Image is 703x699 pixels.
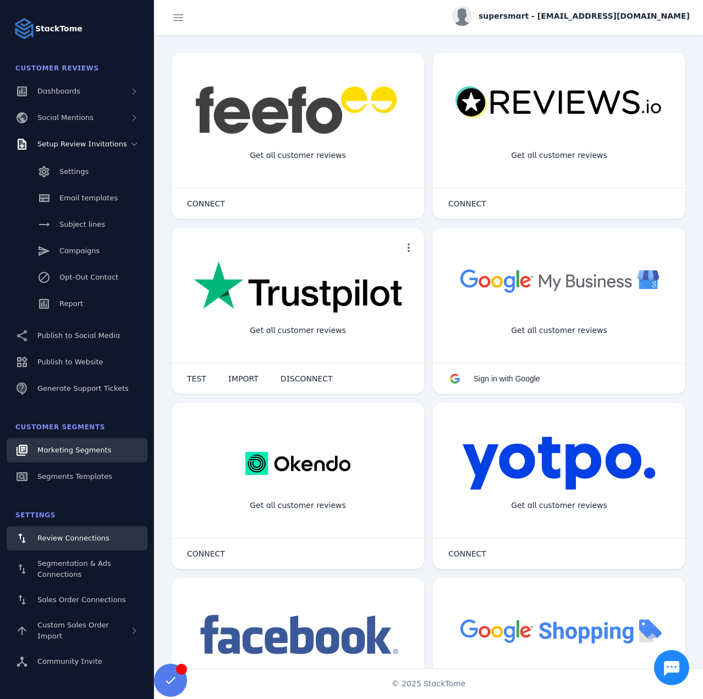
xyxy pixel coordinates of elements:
a: Community Invite [7,649,147,674]
span: Email templates [59,194,118,202]
span: Sales Order Connections [37,596,125,604]
span: DISCONNECT [281,375,333,383]
span: Custom Sales Order Import [37,621,109,640]
span: Opt-Out Contact [59,273,118,281]
span: CONNECT [187,200,225,207]
a: Report [7,292,147,316]
button: CONNECT [437,193,497,215]
span: Review Connections [37,534,109,542]
button: more [398,237,420,259]
span: TEST [187,375,206,383]
div: Get all customer reviews [241,316,355,345]
a: Publish to Website [7,350,147,374]
a: Review Connections [7,526,147,550]
span: Segments Templates [37,472,112,480]
img: reviewsio.svg [455,86,663,119]
img: yotpo.png [462,436,656,491]
span: Generate Support Tickets [37,384,129,392]
a: Publish to Social Media [7,324,147,348]
img: trustpilot.png [194,261,402,315]
img: Logo image [13,18,35,40]
a: Sales Order Connections [7,588,147,612]
span: CONNECT [448,550,486,558]
button: CONNECT [437,543,497,565]
a: Opt-Out Contact [7,265,147,290]
a: Subject lines [7,212,147,237]
span: Publish to Social Media [37,331,120,340]
img: googleshopping.png [455,611,663,650]
span: Customer Segments [15,423,105,431]
span: Customer Reviews [15,64,99,72]
span: CONNECT [187,550,225,558]
a: Segments Templates [7,465,147,489]
span: Community Invite [37,657,102,665]
span: Sign in with Google [474,374,540,383]
div: Get all customer reviews [502,141,616,170]
a: Segmentation & Ads Connections [7,553,147,586]
div: Get all customer reviews [502,491,616,520]
span: IMPORT [228,375,259,383]
a: Marketing Segments [7,438,147,462]
span: Segmentation & Ads Connections [37,559,111,578]
a: Email templates [7,186,147,210]
span: Dashboards [37,87,80,95]
span: Setup Review Invitations [37,140,127,148]
div: Get all customer reviews [241,141,355,170]
a: Campaigns [7,239,147,263]
img: feefo.png [194,86,402,134]
div: Get all customer reviews [502,316,616,345]
span: Subject lines [59,220,105,228]
button: IMPORT [217,368,270,390]
a: Generate Support Tickets [7,376,147,401]
img: googlebusiness.png [455,261,663,300]
span: supersmart - [EMAIL_ADDRESS][DOMAIN_NAME] [479,10,690,22]
button: CONNECT [176,543,236,565]
strong: StackTome [35,23,83,35]
img: facebook.png [194,611,402,660]
a: Settings [7,160,147,184]
img: profile.jpg [452,6,472,26]
span: Report [59,299,83,308]
span: CONNECT [448,200,486,207]
span: Settings [15,511,56,519]
button: TEST [176,368,217,390]
button: supersmart - [EMAIL_ADDRESS][DOMAIN_NAME] [452,6,690,26]
span: © 2025 StackTome [392,678,466,690]
button: CONNECT [176,193,236,215]
span: Social Mentions [37,113,94,122]
span: Marketing Segments [37,446,111,454]
span: Campaigns [59,247,100,255]
button: Sign in with Google [437,368,551,390]
button: DISCONNECT [270,368,344,390]
div: Import Products from Google [494,666,624,695]
span: Settings [59,167,89,176]
img: okendo.webp [245,436,350,491]
div: Get all customer reviews [241,491,355,520]
span: Publish to Website [37,358,103,366]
